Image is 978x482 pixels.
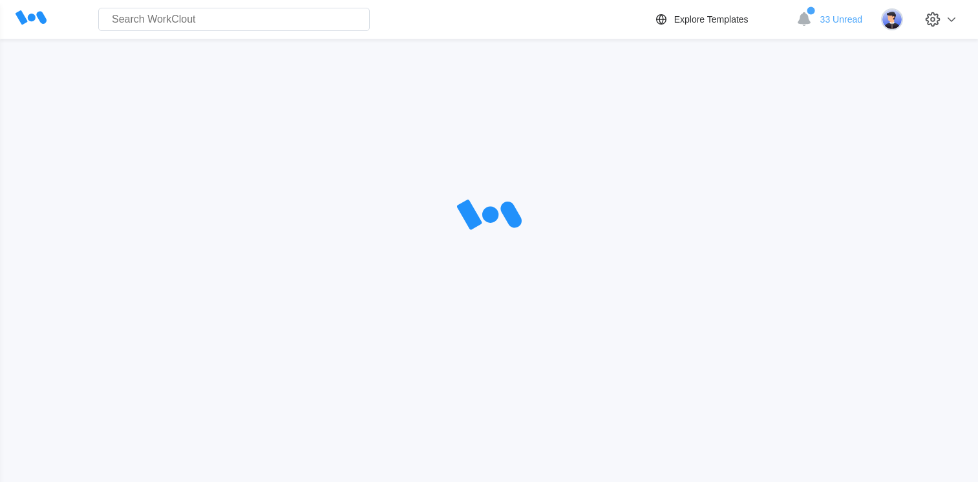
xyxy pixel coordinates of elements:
img: user-5.png [881,8,903,30]
span: 33 Unread [820,14,862,25]
a: Explore Templates [654,12,790,27]
div: Explore Templates [674,14,749,25]
input: Search WorkClout [98,8,370,31]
